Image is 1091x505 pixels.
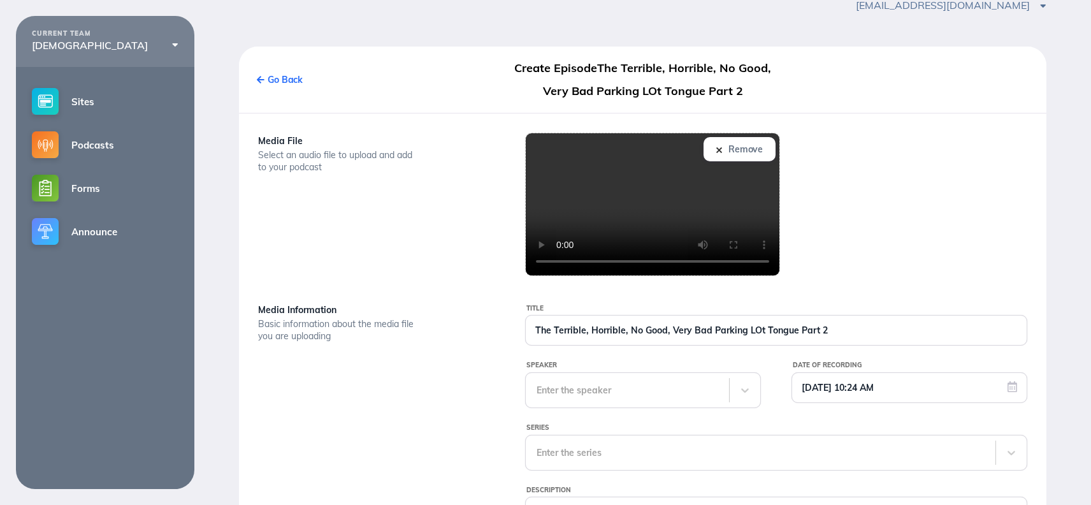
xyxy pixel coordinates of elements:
[526,316,1027,345] input: New Episode Title
[258,302,493,318] div: Media Information
[32,40,178,51] div: [DEMOGRAPHIC_DATA]
[32,30,178,38] div: CURRENT TEAM
[537,448,539,458] input: SeriesEnter the series
[32,88,59,115] img: sites-small@2x.png
[16,123,194,166] a: Podcasts
[514,57,771,103] div: Create EpisodeThe Terrible, Horrible, No Good, Very Bad Parking LOt Tongue Part 2
[526,483,1027,497] div: Description
[258,149,417,173] div: Select an audio file to upload and add to your podcast
[704,137,776,161] button: Remove
[526,358,761,372] div: Speaker
[16,80,194,123] a: Sites
[16,166,194,210] a: Forms
[716,147,722,153] img: icon-close-x-dark@2x.png
[258,318,417,342] div: Basic information about the media file you are uploading
[258,133,493,149] div: Media File
[793,358,1027,372] div: Date of Recording
[32,131,59,158] img: podcasts-small@2x.png
[526,421,1027,435] div: Series
[32,175,59,201] img: forms-small@2x.png
[32,218,59,245] img: announce-small@2x.png
[257,74,303,85] a: Go Back
[537,385,539,395] input: SpeakerEnter the speaker
[526,302,1027,316] div: Title
[16,210,194,253] a: Announce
